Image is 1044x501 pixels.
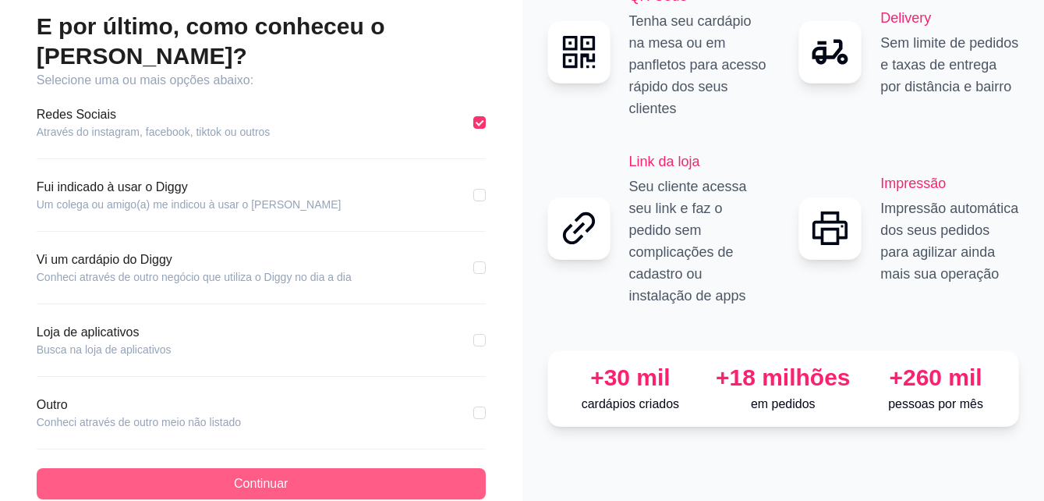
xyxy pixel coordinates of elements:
[37,250,352,269] article: Vi um cardápio do Diggy
[37,414,241,430] article: Conheci através de outro meio não listado
[37,12,486,71] h2: E por último, como conheceu o [PERSON_NAME]?
[37,468,486,499] button: Continuar
[37,197,342,212] article: Um colega ou amigo(a) me indicou à usar o [PERSON_NAME]
[37,323,172,342] article: Loja de aplicativos
[713,395,853,414] p: em pedidos
[880,32,1019,98] p: Sem limite de pedidos e taxas de entrega por distância e bairro
[629,176,768,307] p: Seu cliente acessa seu link e faz o pedido sem complicações de cadastro ou instalação de apps
[865,395,1006,414] p: pessoas por mês
[37,71,486,90] article: Selecione uma ou mais opções abaixo:
[880,7,1019,29] h2: Delivery
[561,395,701,414] p: cardápios criados
[561,364,701,392] div: +30 mil
[37,124,271,140] article: Através do instagram, facebook, tiktok ou outros
[37,178,342,197] article: Fui indicado à usar o Diggy
[234,474,288,493] span: Continuar
[37,396,241,414] article: Outro
[37,342,172,357] article: Busca na loja de aplicativos
[629,151,768,172] h2: Link da loja
[37,105,271,124] article: Redes Sociais
[880,172,1019,194] h2: Impressão
[713,364,853,392] div: +18 milhões
[880,197,1019,285] p: Impressão automática dos seus pedidos para agilizar ainda mais sua operação
[629,10,768,119] p: Tenha seu cardápio na mesa ou em panfletos para acesso rápido dos seus clientes
[37,269,352,285] article: Conheci através de outro negócio que utiliza o Diggy no dia a dia
[865,364,1006,392] div: +260 mil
